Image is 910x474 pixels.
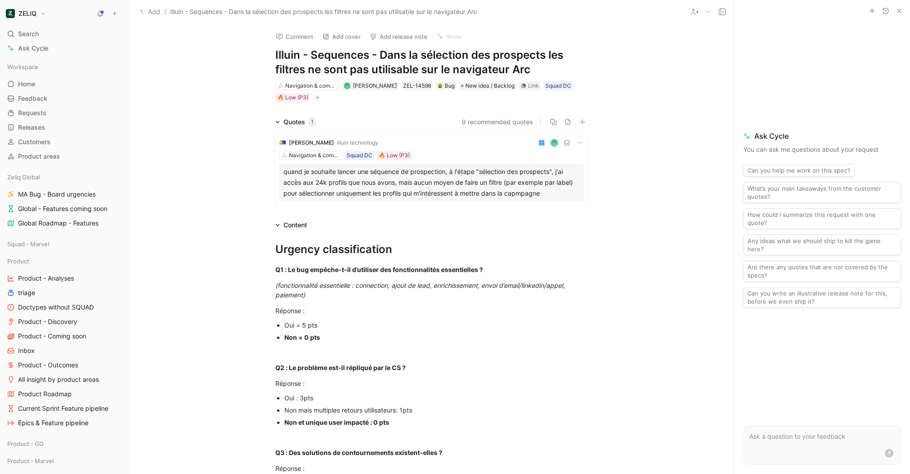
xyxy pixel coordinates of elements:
button: Add [138,6,162,17]
span: Releases [18,123,45,132]
span: Product - Coming soon [18,332,86,341]
button: 9 recommended quotes [462,117,533,127]
span: Requests [18,108,46,117]
button: ZELIQZELIQ [4,7,48,20]
div: Product - Marvel [4,454,125,470]
div: quand je souhaite lancer une séquence de prospection, à l'étape "sélection des prospects", j'ai a... [283,166,580,199]
span: Workspace [7,62,38,71]
div: Search [4,27,125,41]
span: Product - Outcomes [18,361,78,370]
button: Any ideas what we should ship to kill the game here? [743,235,901,255]
button: Can you help me work on this spec? [743,164,854,177]
span: Write [446,33,462,41]
strong: Non et unique user impacté : 0 pts [284,418,389,426]
a: Product - Analyses [4,272,125,285]
div: New idea / Backlog [459,81,516,90]
div: Réponse : [275,379,588,388]
span: Product Roadmap [18,390,72,399]
a: Customers [4,135,125,149]
a: Product - Discovery [4,315,125,329]
span: Ask Cycle [18,43,48,54]
a: Releases [4,121,125,134]
h1: Illuin - Sequences - Dans la sélection des prospects les filtres ne sont pas utilisable sur le na... [275,48,588,77]
button: Write [432,30,466,43]
a: Requests [4,106,125,120]
div: Product - GG [4,437,125,453]
strong: Q1 : Le bug empêche-t-il d’utiliser des fonctionnalités essentielles ? [275,266,483,273]
div: 🔥 Low (P3) [277,93,308,102]
span: Home [18,80,35,89]
div: Réponse : [275,306,588,315]
div: 🔥 Low (P3) [379,151,410,160]
div: Product - Marvel [4,454,125,468]
a: Ask Cycle [4,42,125,55]
div: Non mais multiples retours utilisateurs: 1pts [284,405,588,415]
span: Search [18,28,39,39]
em: (fonctionnalité essentielle : connection, ajout de lead, enrichissement, envoi d’email/linkedin/a... [275,282,566,299]
img: avatar [551,140,557,145]
span: Illuin - Sequences - Dans la sélection des prospects les filtres ne sont pas utilisable sur le na... [170,6,477,17]
a: Product areas [4,150,125,163]
img: logo [279,139,286,146]
div: Bug [437,81,455,90]
div: Quotes1 [272,117,320,127]
span: [PERSON_NAME] [353,82,397,89]
a: Home [4,77,125,91]
button: Add release note [366,30,432,43]
span: Zeliq Global [7,173,40,182]
div: 🪲Bug [436,81,456,90]
a: Epics & Feature pipeline [4,416,125,430]
span: New idea / Backlog [465,81,515,90]
div: Product - GG [4,437,125,451]
button: How could I summarize this request with one quote? [743,208,901,229]
div: Zeliq Global [4,170,125,184]
div: Urgency classification [275,241,588,258]
a: triage [4,286,125,300]
img: avatar [344,83,349,88]
div: Squad - Marvel [4,237,125,251]
span: Product areas [18,152,60,161]
img: ZELIQ [6,9,15,18]
p: You can ask me questions about your request [743,144,901,155]
img: 🪲 [437,83,443,89]
div: Oui = 5 pts [284,320,588,330]
span: Product - Analyses [18,274,74,283]
span: Doctypes without SQUAD [18,303,94,312]
a: Product - Outcomes [4,358,125,372]
span: Product - Marvel [7,456,54,465]
a: MA Bug - Board urgencies [4,188,125,201]
div: Zeliq GlobalMA Bug - Board urgenciesGlobal - Features coming soonGlobal Roadmap - Features [4,170,125,230]
h1: ZELIQ [19,9,37,18]
span: Current Sprint Feature pipeline [18,404,108,413]
a: Product Roadmap [4,387,125,401]
span: Customers [18,137,51,146]
span: Global Roadmap - Features [18,219,98,228]
strong: Q3 : Des solutions de contournements existent-elles ? [275,449,442,456]
a: Current Sprint Feature pipeline [4,402,125,415]
div: Oui : 3pts [284,393,588,403]
div: ProductProduct - AnalysestriageDoctypes without SQUADProduct - DiscoveryProduct - Coming soonInbo... [4,254,125,430]
div: 1 [309,117,316,127]
div: Squad - Marvel [4,237,125,253]
div: Quotes [283,117,316,127]
span: [PERSON_NAME] [289,139,334,146]
div: Squad DC [545,81,571,90]
span: Inbox [18,346,35,355]
span: · illuin technology [334,139,378,146]
span: Squad - Marvel [7,239,49,249]
button: What’s your main takeaways from the customer quotes? [743,182,901,203]
span: triage [18,288,35,297]
div: ZEL-14598 [403,81,431,90]
div: Squad DC [347,151,372,160]
strong: Q2 : Le problème est-il répliqué par le CS ? [275,364,406,371]
button: Add cover [318,30,365,43]
a: Global Roadmap - Features [4,216,125,230]
button: Are there any quotes that are not covered by the specs? [743,261,901,282]
a: Global - Features coming soon [4,202,125,216]
strong: Non = 0 pts [284,333,320,341]
button: Can you write an illustrative release note for this, before we even ship it? [743,287,901,308]
a: All insight by product areas [4,373,125,386]
span: MA Bug - Board urgencies [18,190,96,199]
div: Réponse : [275,464,588,473]
span: Product - Discovery [18,317,77,326]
